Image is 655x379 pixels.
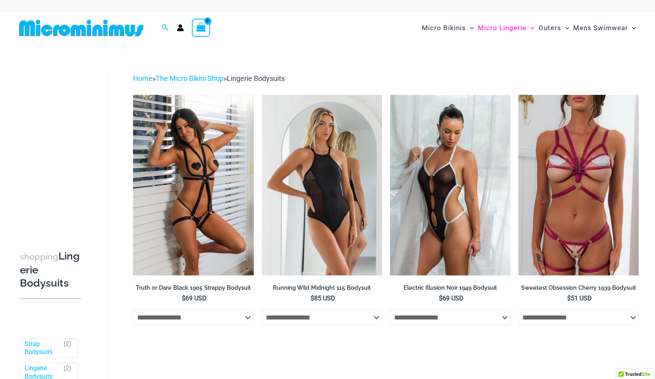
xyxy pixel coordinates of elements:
[262,95,382,275] a: Running Wild Midnight 115 Bodysuit 02Running Wild Midnight 115 Bodysuit 12Running Wild Midnight 1...
[20,66,91,225] iframe: TrustedSite Certified
[133,284,253,292] h2: Truth or Dare Black 1905 Strappy Bodysuit
[422,18,466,38] span: Micro Bikinis
[571,16,638,40] a: Mens SwimwearMenu ToggleMenu Toggle
[518,95,639,275] a: Sweetest Obsession Cherry 1129 Bra 6119 Bottom 1939 Bodysuit 09Sweetest Obsession Cherry 1129 Bra...
[262,284,382,294] a: Running Wild Midnight 115 Bodysuit
[466,18,474,38] span: Menu Toggle
[311,294,335,302] bdi: 85 USD
[539,18,561,38] span: Outers
[20,250,81,290] h3: Lingerie Bodysuits
[156,74,224,83] a: The Micro Bikini Shop
[526,18,534,38] span: Menu Toggle
[182,294,185,302] span: $
[66,340,69,348] span: 2
[561,18,569,38] span: Menu Toggle
[133,95,253,275] a: Truth or Dare Black 1905 Bodysuit 611 Micro 07Truth or Dare Black 1905 Bodysuit 611 Micro 05Truth...
[478,18,526,38] span: Micro Lingerie
[311,294,314,302] span: $
[64,340,71,357] span: ( )
[518,284,639,294] a: Sweetest Obsession Cherry 1939 Bodysuit
[177,24,184,31] a: Account icon link
[573,18,628,38] span: Mens Swimwear
[133,74,153,83] a: Home
[182,294,207,302] bdi: 69 USD
[133,95,253,275] img: Truth or Dare Black 1905 Bodysuit 611 Micro 07
[133,284,253,294] a: Truth or Dare Black 1905 Strappy Bodysuit
[227,74,285,83] span: Lingerie Bodysuits
[628,18,636,38] span: Menu Toggle
[537,16,571,40] a: OutersMenu ToggleMenu Toggle
[162,23,169,33] a: Search icon link
[518,284,639,292] h2: Sweetest Obsession Cherry 1939 Bodysuit
[419,15,639,41] nav: Site Navigation
[439,294,464,302] bdi: 69 USD
[390,95,510,275] img: Electric Illusion Noir 1949 Bodysuit 03
[567,294,571,302] span: $
[420,16,476,40] a: Micro BikinisMenu ToggleMenu Toggle
[476,16,536,40] a: Micro LingerieMenu ToggleMenu Toggle
[390,284,510,294] a: Electric Illusion Noir 1949 Bodysuit
[390,95,510,275] a: Electric Illusion Noir 1949 Bodysuit 03Electric Illusion Noir 1949 Bodysuit 04Electric Illusion N...
[439,294,442,302] span: $
[66,364,69,372] span: 2
[390,284,510,292] h2: Electric Illusion Noir 1949 Bodysuit
[262,95,382,275] img: Running Wild Midnight 115 Bodysuit 02
[518,95,639,275] img: Sweetest Obsession Cherry 1129 Bra 6119 Bottom 1939 Bodysuit 09
[16,19,147,37] img: MM SHOP LOGO FLAT
[25,340,60,357] a: Strap Bodysuits
[567,294,592,302] bdi: 51 USD
[20,252,58,262] span: shopping
[262,284,382,292] h2: Running Wild Midnight 115 Bodysuit
[133,74,285,83] span: » »
[192,19,210,37] a: View Shopping Cart, empty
